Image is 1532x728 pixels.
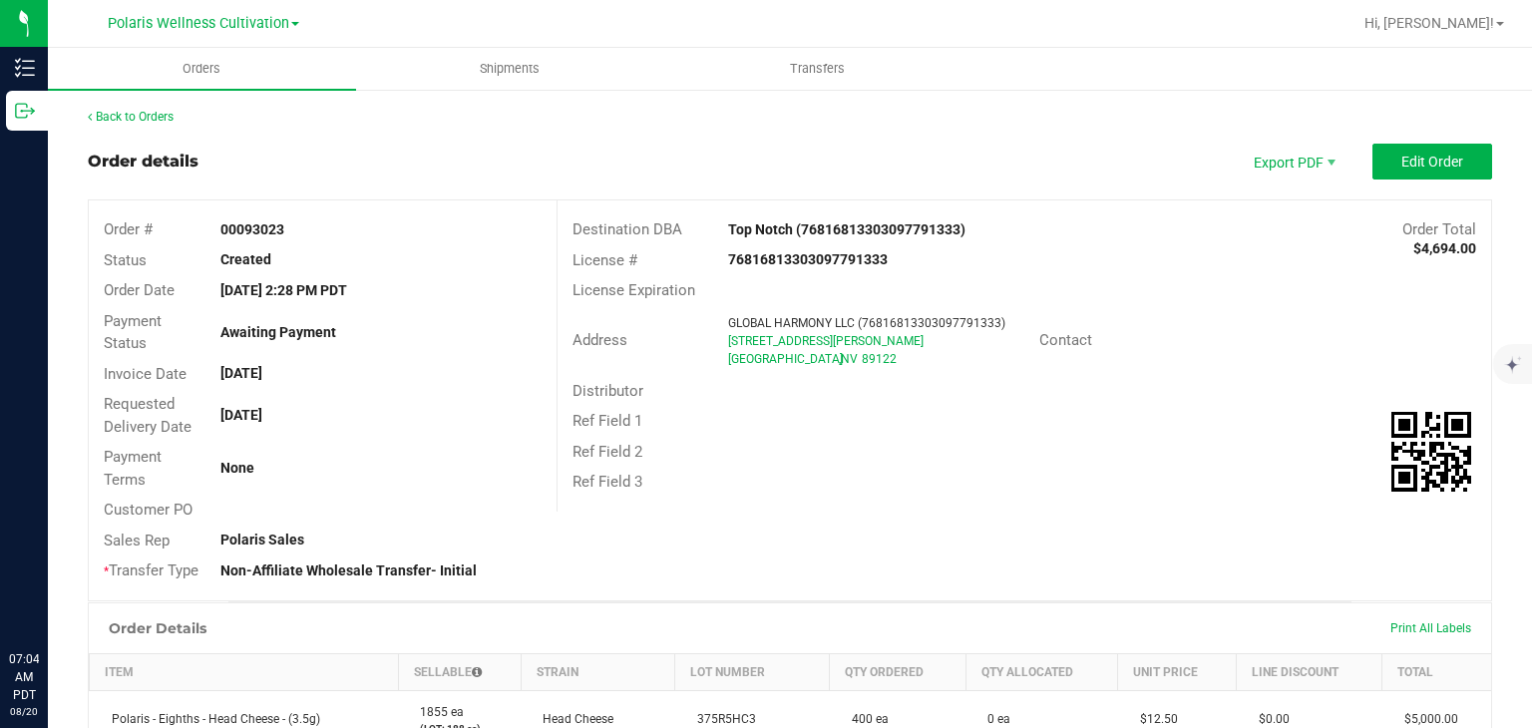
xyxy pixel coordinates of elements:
[356,48,664,90] a: Shipments
[687,712,756,726] span: 375R5HC3
[862,352,897,366] span: 89122
[104,532,170,549] span: Sales Rep
[1390,621,1471,635] span: Print All Labels
[1039,331,1092,349] span: Contact
[20,568,80,628] iframe: Resource center
[220,221,284,237] strong: 00093023
[1382,653,1491,690] th: Total
[104,220,153,238] span: Order #
[1237,653,1382,690] th: Line Discount
[573,220,682,238] span: Destination DBA
[220,460,254,476] strong: None
[104,561,198,579] span: Transfer Type
[9,650,39,704] p: 07:04 AM PDT
[1233,144,1352,180] li: Export PDF
[90,653,399,690] th: Item
[830,653,965,690] th: Qty Ordered
[573,281,695,299] span: License Expiration
[108,15,289,32] span: Polaris Wellness Cultivation
[728,251,888,267] strong: 76816813303097791333
[104,395,191,436] span: Requested Delivery Date
[102,712,320,726] span: Polaris - Eighths - Head Cheese - (3.5g)
[220,407,262,423] strong: [DATE]
[48,48,356,90] a: Orders
[1130,712,1178,726] span: $12.50
[156,60,247,78] span: Orders
[728,316,1005,330] span: GLOBAL HARMONY LLC (76816813303097791333)
[573,473,642,491] span: Ref Field 3
[88,150,198,174] div: Order details
[533,712,613,726] span: Head Cheese
[9,704,39,719] p: 08/20
[728,334,924,348] span: [STREET_ADDRESS][PERSON_NAME]
[1401,154,1463,170] span: Edit Order
[220,282,347,298] strong: [DATE] 2:28 PM PDT
[965,653,1117,690] th: Qty Allocated
[573,331,627,349] span: Address
[104,251,147,269] span: Status
[220,532,304,547] strong: Polaris Sales
[15,58,35,78] inline-svg: Inventory
[728,352,843,366] span: [GEOGRAPHIC_DATA]
[839,352,841,366] span: ,
[410,705,464,719] span: 1855 ea
[220,324,336,340] strong: Awaiting Payment
[104,501,192,519] span: Customer PO
[1413,240,1476,256] strong: $4,694.00
[573,412,642,430] span: Ref Field 1
[1391,412,1471,492] img: Scan me!
[521,653,675,690] th: Strain
[453,60,567,78] span: Shipments
[841,352,858,366] span: NV
[15,101,35,121] inline-svg: Outbound
[763,60,872,78] span: Transfers
[728,221,965,237] strong: Top Notch (76816813303097791333)
[1372,144,1492,180] button: Edit Order
[109,620,206,636] h1: Order Details
[573,443,642,461] span: Ref Field 2
[1402,220,1476,238] span: Order Total
[1391,412,1471,492] qrcode: 00093023
[104,365,187,383] span: Invoice Date
[88,110,174,124] a: Back to Orders
[842,712,889,726] span: 400 ea
[398,653,521,690] th: Sellable
[220,251,271,267] strong: Created
[1118,653,1237,690] th: Unit Price
[220,562,477,578] strong: Non-Affiliate Wholesale Transfer- Initial
[977,712,1010,726] span: 0 ea
[675,653,830,690] th: Lot Number
[1394,712,1458,726] span: $5,000.00
[1364,15,1494,31] span: Hi, [PERSON_NAME]!
[59,565,83,589] iframe: Resource center unread badge
[104,448,162,489] span: Payment Terms
[104,281,175,299] span: Order Date
[1249,712,1290,726] span: $0.00
[663,48,971,90] a: Transfers
[220,365,262,381] strong: [DATE]
[573,382,643,400] span: Distributor
[104,312,162,353] span: Payment Status
[573,251,637,269] span: License #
